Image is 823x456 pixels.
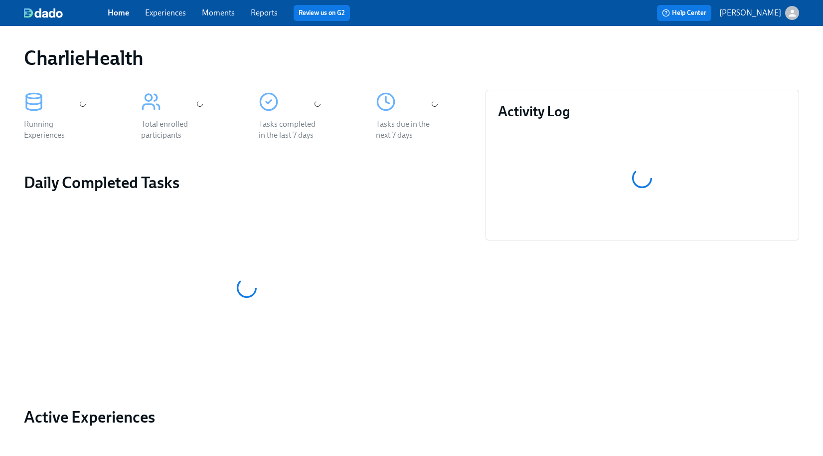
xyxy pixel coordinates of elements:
a: Home [108,8,129,17]
a: Experiences [145,8,186,17]
h3: Activity Log [498,102,787,120]
div: Running Experiences [24,119,88,141]
p: [PERSON_NAME] [719,7,781,18]
a: Active Experiences [24,407,470,427]
a: Review us on G2 [299,8,345,18]
button: [PERSON_NAME] [719,6,799,20]
button: Help Center [657,5,711,21]
button: Review us on G2 [294,5,350,21]
a: Reports [251,8,278,17]
div: Total enrolled participants [141,119,205,141]
img: dado [24,8,63,18]
h2: Daily Completed Tasks [24,173,470,193]
span: Help Center [662,8,706,18]
a: Moments [202,8,235,17]
div: Tasks due in the next 7 days [376,119,440,141]
a: dado [24,8,108,18]
h1: CharlieHealth [24,46,144,70]
div: Tasks completed in the last 7 days [259,119,323,141]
